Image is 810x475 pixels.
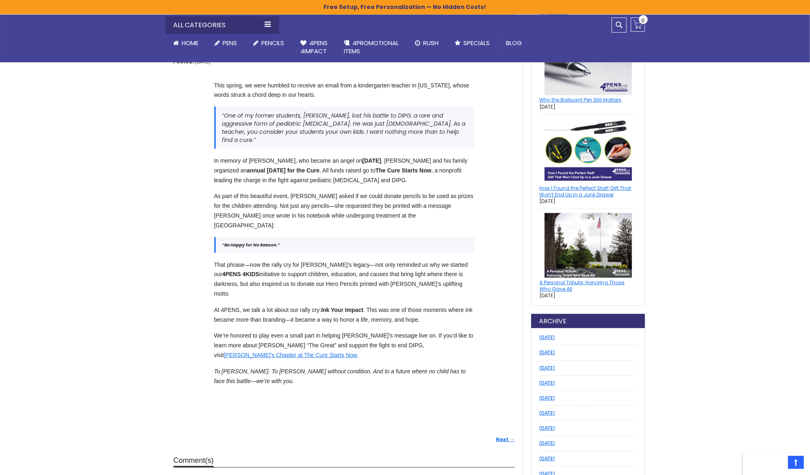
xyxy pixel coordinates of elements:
p: We’re honored to play even a small part in helping [PERSON_NAME]’s message live on. If you’d like... [214,331,474,360]
span: 0 [642,17,645,24]
strong: Ink Your Impact [321,307,363,313]
a: How I Found the Perfect Staff Gift That Won’t End Up in a Junk Drawer [540,185,632,198]
span: Specials [464,39,490,47]
strong: Archive [539,317,567,326]
span: Rush [423,39,439,47]
a: A Personal Tribute: Honoring Those Who Gave All [540,279,625,292]
span: Blog [506,39,522,47]
a: Blog [498,34,530,52]
em: To [PERSON_NAME]. To [PERSON_NAME] without condition. And to a future where no child has to face ... [214,368,466,384]
p: As part of this beautiful event, [PERSON_NAME] asked if we could donate pencils to be used as pri... [214,192,474,230]
img: Why the Ballpoint Pen Still Matters [540,31,636,96]
blockquote: “One of my former students, [PERSON_NAME], lost his battle to DIPG, a rare and aggressive form of... [214,107,474,149]
a: [DATE] [540,455,555,462]
a: Pencils [245,34,293,52]
iframe: Reseñas de Clientes en Google [743,453,810,475]
p: This spring, we were humbled to receive an email from a kindergarten teacher in [US_STATE], whose... [214,81,474,100]
span: Home [182,39,199,47]
a: 0 [631,17,645,32]
span: [DATE] [540,292,556,299]
strong: 4PENS 4KIDS [222,271,259,277]
span: Pencils [262,39,284,47]
span: [DATE] [540,103,556,110]
a: [DATE] [540,364,555,371]
a: [DATE] [540,379,555,386]
a: [DATE] [540,394,555,401]
p: At 4PENS, we talk a lot about our rally cry: . This was one of those moments where ink became mor... [214,305,474,325]
span: 4Pens 4impact [301,39,328,55]
p: That phrase—now the rally cry for [PERSON_NAME]’s legacy—not only reminded us why we started our ... [214,260,474,299]
a: Home [165,34,207,52]
strong: Comment(s) [174,455,214,467]
a: [DATE] [540,410,555,416]
blockquote: “Be Happy for No Reason.” [214,237,474,253]
img: A Personal Tribute: Honoring Those Who Gave All [540,213,636,278]
span: 4PROMOTIONAL ITEMS [344,39,399,55]
p: In memory of [PERSON_NAME], who became an angel on , [PERSON_NAME] and his family organized an . ... [214,156,474,185]
a: Next → [496,436,515,443]
a: [DATE] [540,440,555,447]
a: Rush [407,34,447,52]
strong: The Cure Starts Now [376,167,432,174]
a: [DATE] [540,334,555,341]
a: 4Pens4impact [293,34,336,61]
a: [PERSON_NAME]'s Chapter at The Cure Starts Now [224,352,357,358]
a: [DATE] [540,349,555,356]
a: [DATE] [540,425,555,431]
img: How I Found the Perfect Staff Gift That Won’t End Up in a Junk Drawer [540,119,636,183]
a: 4PROMOTIONALITEMS [336,34,407,61]
span: Pens [223,39,237,47]
div: All Categories [165,16,279,34]
a: Why the Ballpoint Pen Still Matters [540,96,622,103]
span: [DATE] [540,198,556,205]
a: Specials [447,34,498,52]
a: Pens [207,34,245,52]
strong: annual [DATE] for the Cure [247,167,319,174]
strong: [DATE] [362,157,381,164]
